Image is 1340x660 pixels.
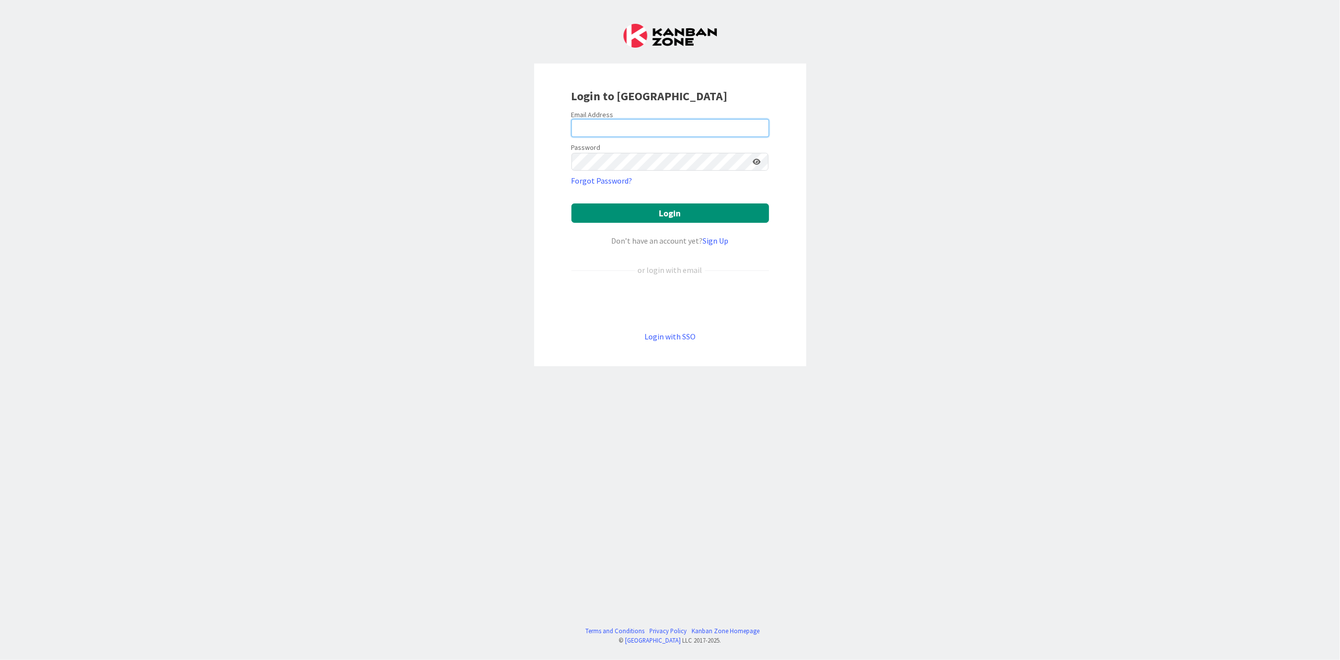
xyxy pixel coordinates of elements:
img: Kanban Zone [624,24,717,48]
a: Sign Up [703,236,729,246]
div: or login with email [635,264,705,276]
div: © LLC 2017- 2025 . [580,636,760,645]
a: [GEOGRAPHIC_DATA] [626,636,681,644]
label: Password [571,142,601,153]
b: Login to [GEOGRAPHIC_DATA] [571,88,728,104]
div: Don’t have an account yet? [571,235,769,247]
label: Email Address [571,110,614,119]
a: Kanban Zone Homepage [692,626,760,636]
button: Login [571,203,769,223]
a: Forgot Password? [571,175,633,187]
a: Privacy Policy [649,626,687,636]
a: Login with SSO [644,331,696,341]
iframe: Sign in with Google Button [566,292,774,314]
a: Terms and Conditions [585,626,644,636]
